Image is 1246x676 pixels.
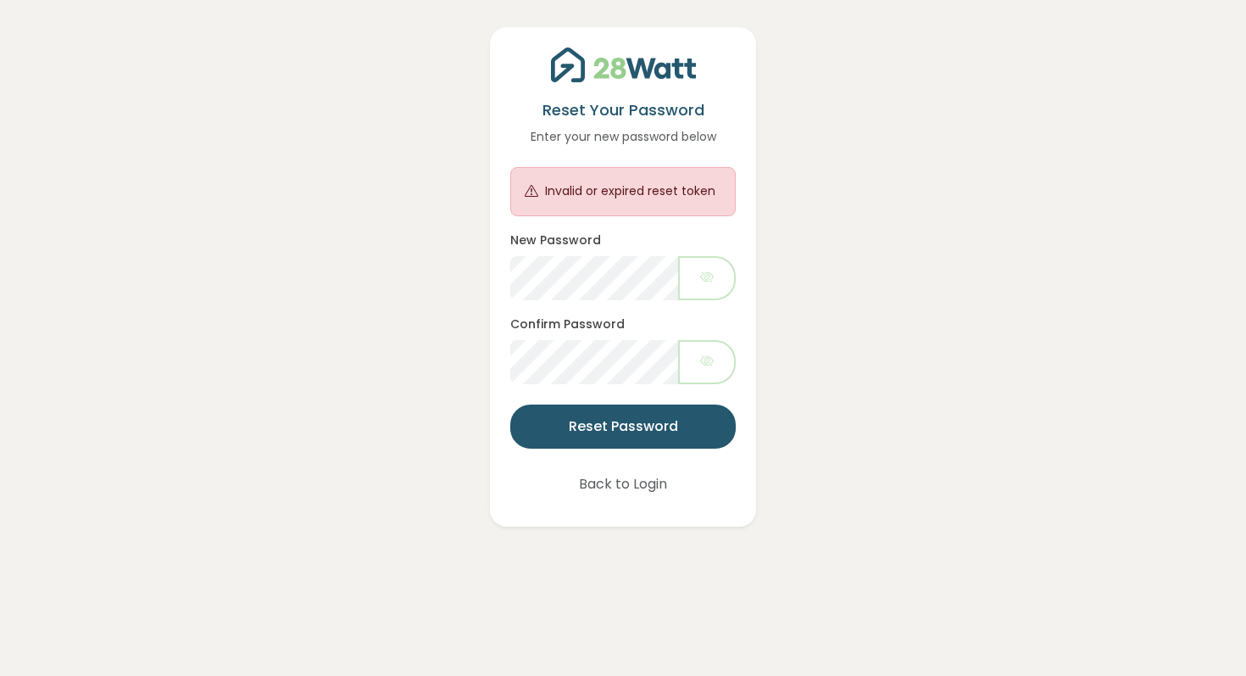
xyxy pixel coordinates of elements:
label: Confirm Password [510,316,625,333]
button: Back to Login [557,462,689,506]
button: Reset Password [510,405,736,449]
img: 28Watt [551,47,696,82]
label: New Password [510,232,601,249]
div: Invalid or expired reset token [545,182,715,200]
h5: Reset Your Password [510,99,736,120]
p: Enter your new password below [510,127,736,146]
